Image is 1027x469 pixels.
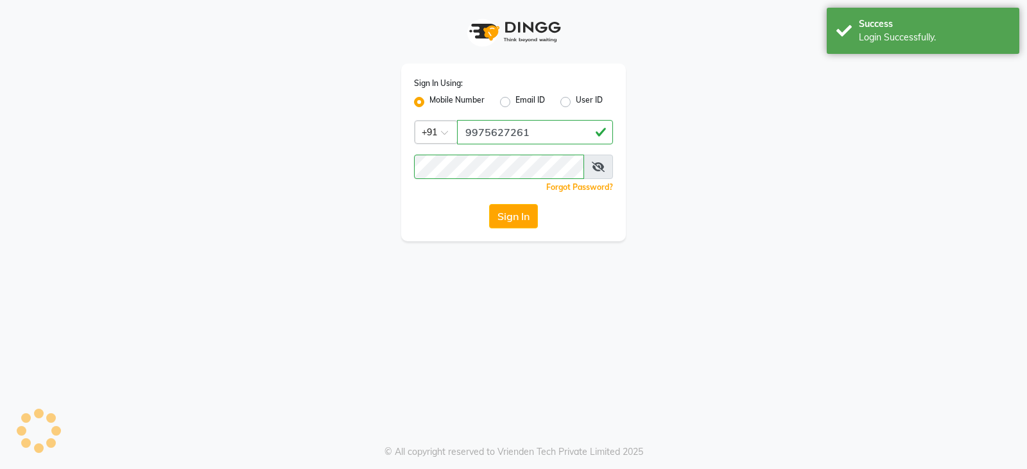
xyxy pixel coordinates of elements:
[515,94,545,110] label: Email ID
[859,31,1010,44] div: Login Successfully.
[546,182,613,192] a: Forgot Password?
[414,78,463,89] label: Sign In Using:
[429,94,485,110] label: Mobile Number
[489,204,538,228] button: Sign In
[462,13,565,51] img: logo1.svg
[457,120,613,144] input: Username
[576,94,603,110] label: User ID
[859,17,1010,31] div: Success
[414,155,584,179] input: Username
